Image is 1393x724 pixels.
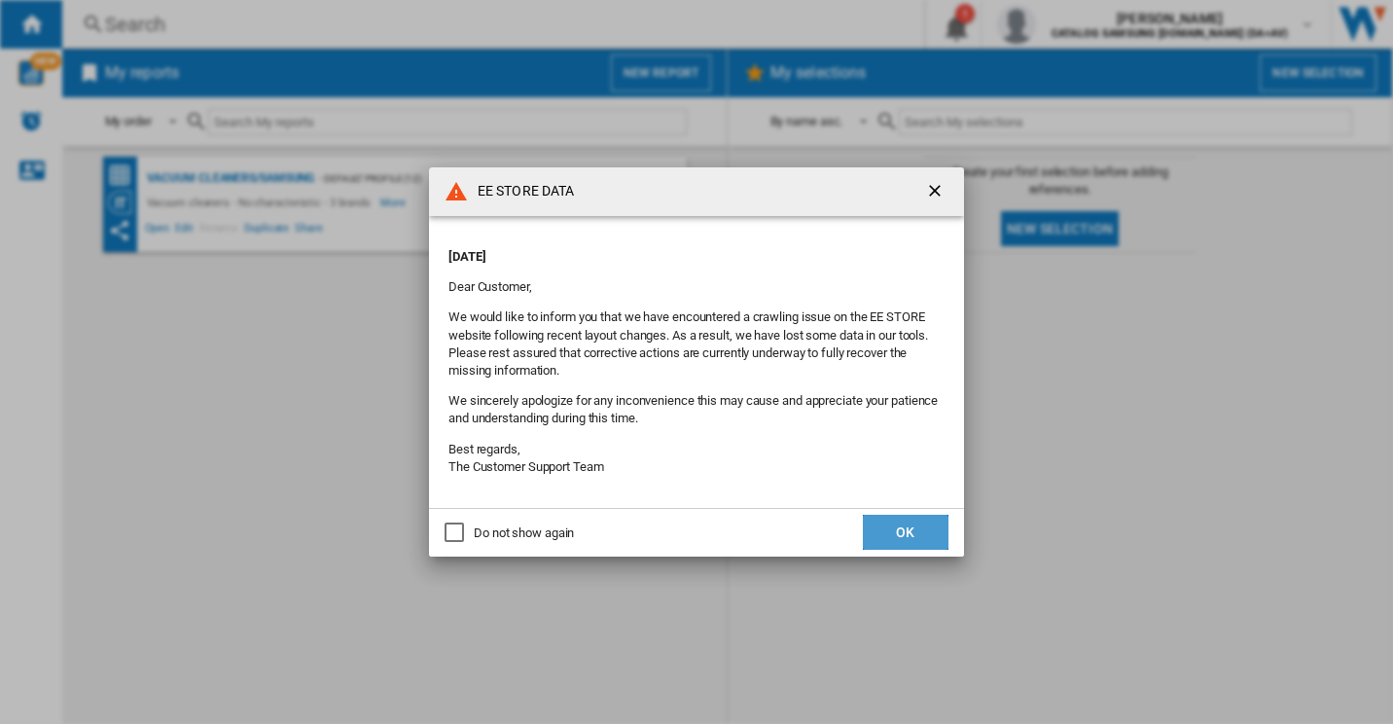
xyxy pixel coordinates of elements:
[448,278,945,296] p: Dear Customer,
[448,249,485,264] strong: [DATE]
[468,182,574,201] h4: EE STORE DATA
[474,525,574,542] div: Do not show again
[448,441,945,476] p: Best regards, The Customer Support Team
[448,308,945,380] p: We would like to inform you that we have encountered a crawling issue on the EE STORE website fol...
[925,181,948,204] ng-md-icon: getI18NText('BUTTONS.CLOSE_DIALOG')
[445,524,574,542] md-checkbox: Do not show again
[863,515,948,550] button: OK
[448,392,945,427] p: We sincerely apologize for any inconvenience this may cause and appreciate your patience and unde...
[917,172,956,211] button: getI18NText('BUTTONS.CLOSE_DIALOG')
